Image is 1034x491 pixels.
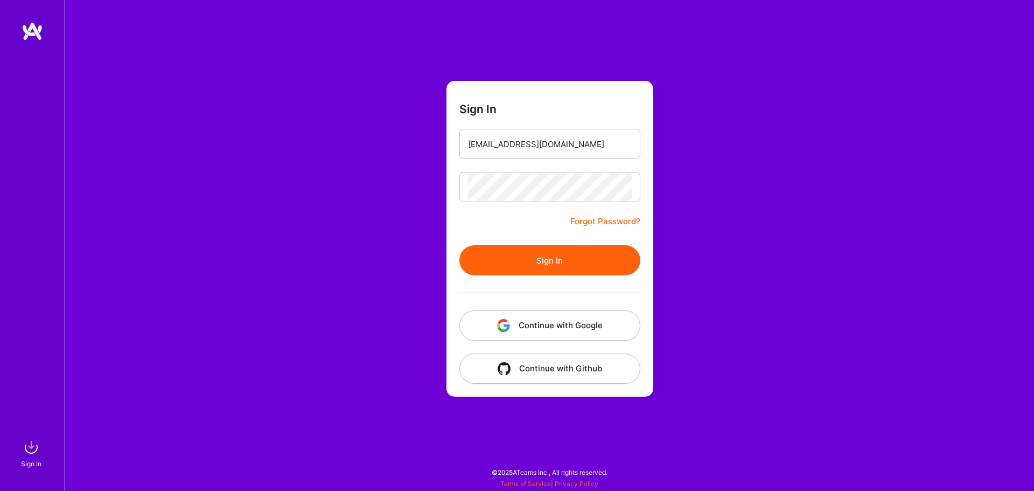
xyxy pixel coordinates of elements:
[459,354,640,384] button: Continue with Github
[555,480,598,488] a: Privacy Policy
[570,215,640,228] a: Forgot Password?
[23,437,42,469] a: sign inSign In
[468,130,632,158] input: Email...
[65,459,1034,486] div: © 2025 ATeams Inc., All rights reserved.
[459,245,640,275] button: Sign In
[500,480,598,488] span: |
[459,102,497,116] h3: Sign In
[22,22,43,41] img: logo
[21,458,41,469] div: Sign In
[498,362,511,375] img: icon
[500,480,551,488] a: Terms of Service
[20,437,42,458] img: sign in
[497,319,510,332] img: icon
[459,310,640,341] button: Continue with Google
